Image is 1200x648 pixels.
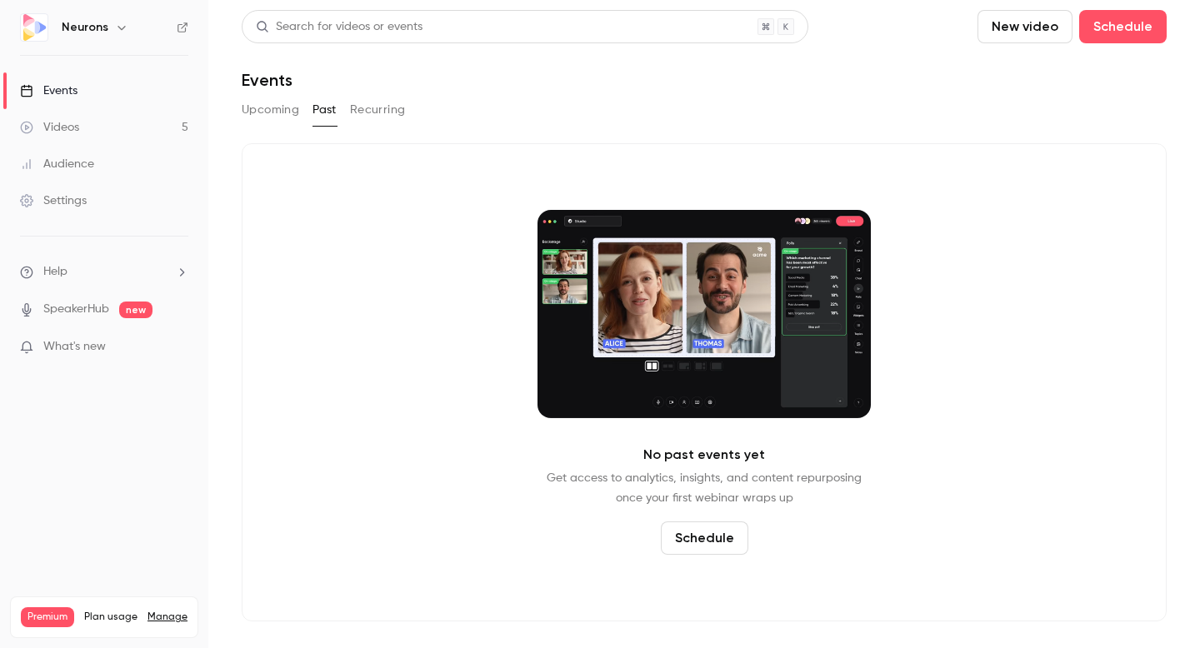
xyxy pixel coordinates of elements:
[661,521,748,555] button: Schedule
[147,611,187,624] a: Manage
[312,97,337,123] button: Past
[256,18,422,36] div: Search for videos or events
[84,611,137,624] span: Plan usage
[62,19,108,36] h6: Neurons
[547,468,862,508] p: Get access to analytics, insights, and content repurposing once your first webinar wraps up
[20,82,77,99] div: Events
[20,192,87,209] div: Settings
[21,607,74,627] span: Premium
[242,97,299,123] button: Upcoming
[977,10,1072,43] button: New video
[643,445,765,465] p: No past events yet
[119,302,152,318] span: new
[43,301,109,318] a: SpeakerHub
[43,263,67,281] span: Help
[21,14,47,41] img: Neurons
[1079,10,1167,43] button: Schedule
[20,119,79,136] div: Videos
[350,97,406,123] button: Recurring
[20,263,188,281] li: help-dropdown-opener
[43,338,106,356] span: What's new
[20,156,94,172] div: Audience
[242,70,292,90] h1: Events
